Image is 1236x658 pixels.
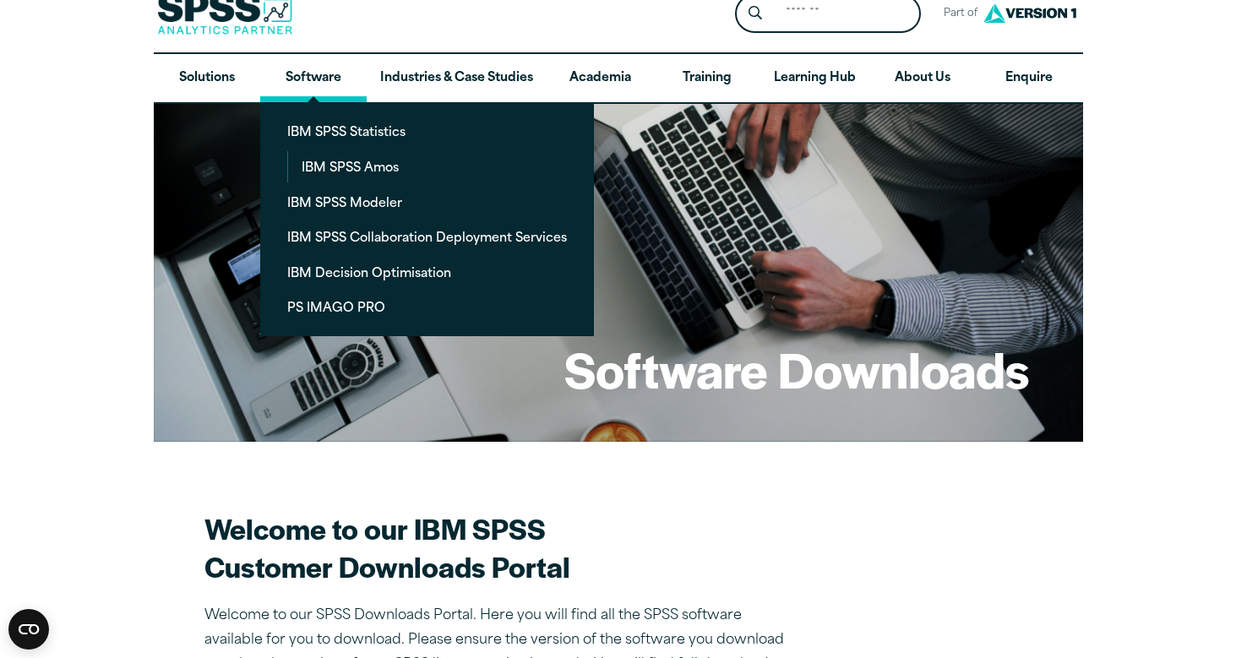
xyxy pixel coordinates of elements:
[869,54,976,103] a: About Us
[274,291,580,323] a: PS IMAGO PRO
[274,221,580,253] a: IBM SPSS Collaboration Deployment Services
[367,54,547,103] a: Industries & Case Studies
[260,54,367,103] a: Software
[8,609,49,650] button: Open CMP widget
[976,54,1082,103] a: Enquire
[749,6,762,20] svg: Search magnifying glass icon
[154,54,1083,103] nav: Desktop version of site main menu
[260,102,594,336] ul: Software
[760,54,869,103] a: Learning Hub
[547,54,653,103] a: Academia
[288,151,580,182] a: IBM SPSS Amos
[274,187,580,218] a: IBM SPSS Modeler
[204,509,796,585] h2: Welcome to our IBM SPSS Customer Downloads Portal
[154,54,260,103] a: Solutions
[653,54,760,103] a: Training
[274,257,580,288] a: IBM Decision Optimisation
[934,2,979,26] span: Part of
[564,336,1029,402] h1: Software Downloads
[274,116,580,147] a: IBM SPSS Statistics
